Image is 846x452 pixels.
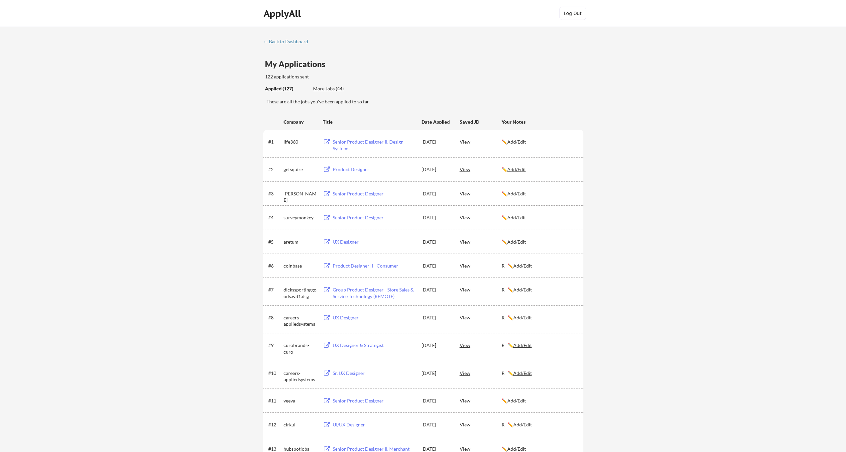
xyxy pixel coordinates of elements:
div: R ✏️ [502,421,577,428]
div: life360 [284,139,317,145]
div: UX Designer & Strategist [333,342,415,349]
u: Add/Edit [513,342,532,348]
div: Saved JD [460,116,502,128]
div: getsquire [284,166,317,173]
u: Add/Edit [513,370,532,376]
div: Group Product Designer - Store Sales & Service Technology (REMOTE) [333,286,415,299]
div: My Applications [265,60,331,68]
div: #3 [268,190,281,197]
div: 122 applications sent [265,73,394,80]
div: These are all the jobs you've been applied to so far. [265,85,308,92]
u: Add/Edit [507,215,526,220]
u: Add/Edit [513,422,532,427]
div: #7 [268,286,281,293]
div: ← Back to Dashboard [263,39,313,44]
div: curobrands-curo [284,342,317,355]
div: Senior Product Designer [333,397,415,404]
div: R ✏️ [502,314,577,321]
div: careers-appliedsystems [284,370,317,383]
div: More Jobs (44) [313,85,362,92]
div: #12 [268,421,281,428]
div: #11 [268,397,281,404]
div: Date Applied [422,119,451,125]
u: Add/Edit [507,167,526,172]
div: [PERSON_NAME] [284,190,317,203]
div: #2 [268,166,281,173]
div: [DATE] [422,286,451,293]
div: [DATE] [422,421,451,428]
div: [DATE] [422,263,451,269]
div: [DATE] [422,139,451,145]
div: View [460,367,502,379]
div: R ✏️ [502,342,577,349]
div: R ✏️ [502,370,577,377]
div: View [460,163,502,175]
div: Applied (127) [265,85,308,92]
div: ApplyAll [264,8,303,19]
u: Add/Edit [507,139,526,145]
div: View [460,339,502,351]
div: ✏️ [502,139,577,145]
div: View [460,260,502,272]
div: Company [284,119,317,125]
div: UX Designer [333,239,415,245]
div: [DATE] [422,342,451,349]
div: ✏️ [502,190,577,197]
div: #1 [268,139,281,145]
div: #10 [268,370,281,377]
u: Add/Edit [513,263,532,269]
u: Add/Edit [507,398,526,403]
a: ← Back to Dashboard [263,39,313,46]
div: Senior Product Designer [333,190,415,197]
div: View [460,283,502,295]
div: UX Designer [333,314,415,321]
div: View [460,236,502,248]
div: ✏️ [502,214,577,221]
div: Product Designer [333,166,415,173]
div: View [460,136,502,148]
div: [DATE] [422,166,451,173]
div: #6 [268,263,281,269]
div: UI/UX Designer [333,421,415,428]
div: aretum [284,239,317,245]
div: #5 [268,239,281,245]
u: Add/Edit [513,287,532,292]
div: [DATE] [422,190,451,197]
div: R ✏️ [502,286,577,293]
div: Sr. UX Designer [333,370,415,377]
div: R ✏️ [502,263,577,269]
div: dickssportinggoods.wd1.dsg [284,286,317,299]
div: ✏️ [502,166,577,173]
div: View [460,418,502,430]
div: ✏️ [502,397,577,404]
u: Add/Edit [507,239,526,245]
div: [DATE] [422,370,451,377]
u: Add/Edit [507,191,526,196]
div: cirkul [284,421,317,428]
button: Log Out [559,7,586,20]
div: Product Designer II - Consumer [333,263,415,269]
div: View [460,395,502,406]
div: surveymonkey [284,214,317,221]
u: Add/Edit [513,315,532,320]
div: veeva [284,397,317,404]
div: Senior Product Designer [333,214,415,221]
div: coinbase [284,263,317,269]
div: View [460,211,502,223]
u: Add/Edit [507,446,526,452]
div: careers-appliedsystems [284,314,317,327]
div: View [460,311,502,323]
div: [DATE] [422,239,451,245]
div: #9 [268,342,281,349]
div: #4 [268,214,281,221]
div: ✏️ [502,239,577,245]
div: Your Notes [502,119,577,125]
div: Title [323,119,415,125]
div: These are job applications we think you'd be a good fit for, but couldn't apply you to automatica... [313,85,362,92]
div: Senior Product Designer II, Design Systems [333,139,415,152]
div: View [460,187,502,199]
div: [DATE] [422,214,451,221]
div: [DATE] [422,397,451,404]
div: [DATE] [422,314,451,321]
div: These are all the jobs you've been applied to so far. [267,98,583,105]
